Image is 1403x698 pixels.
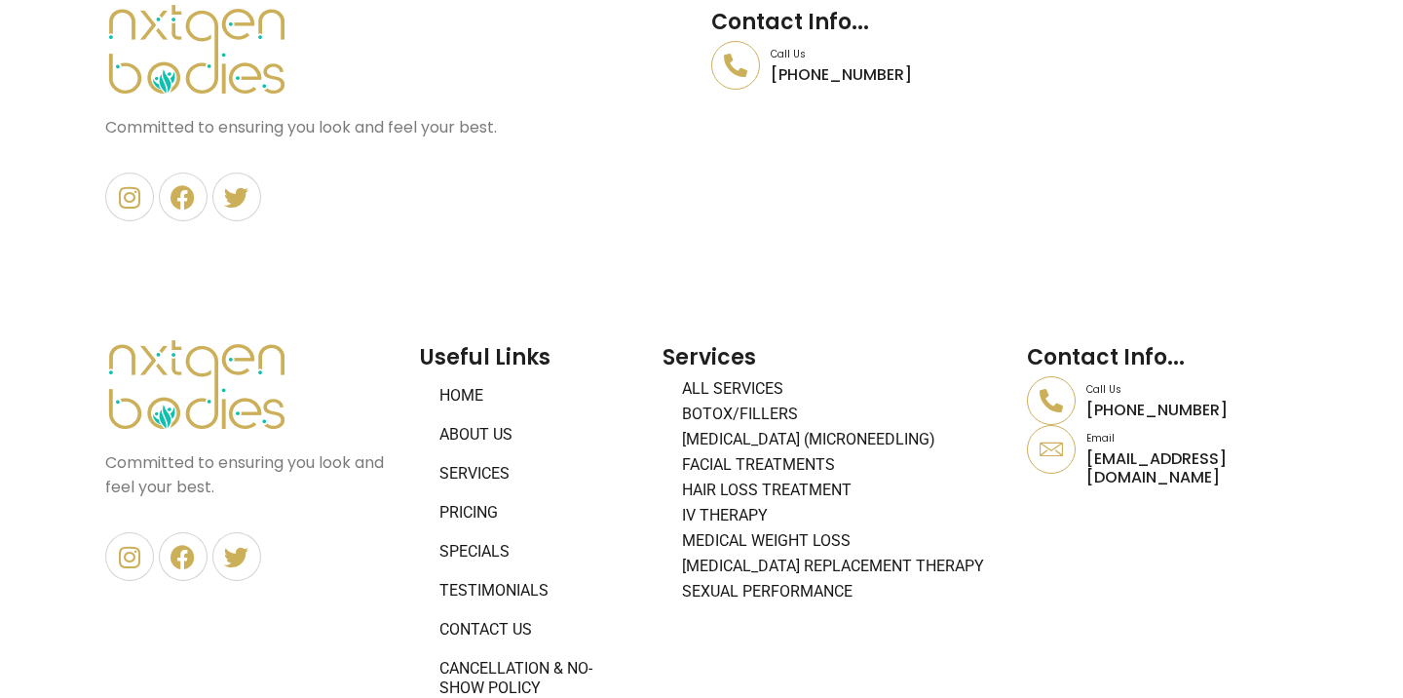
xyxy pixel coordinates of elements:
[1027,376,1076,425] a: Call Us
[420,415,643,454] a: About Us
[1086,382,1121,397] a: Call Us
[420,338,643,376] h2: Useful Links
[771,47,806,61] a: Call Us
[105,450,401,499] p: Committed to ensuring you look and feel your best.
[663,376,1007,402] a: All Services
[420,610,643,649] a: Contact Us
[1027,338,1299,376] h2: Contact Info...
[1027,425,1076,474] a: Email
[663,402,1007,427] a: BOTOX/FILLERS
[420,571,643,610] a: Testimonials
[711,3,1299,41] h2: Contact Info...
[663,427,1007,452] a: [MEDICAL_DATA] (Microneedling)
[105,115,693,139] p: Committed to ensuring you look and feel your best.
[1086,449,1299,486] p: [EMAIL_ADDRESS][DOMAIN_NAME]
[420,532,643,571] a: Specials
[663,452,1007,478] a: Facial Treatments
[663,376,1007,604] nav: Menu
[663,579,1007,604] a: Sexual Performance
[1086,401,1299,419] p: [PHONE_NUMBER]
[663,478,1007,503] a: Hair Loss Treatment
[771,65,1299,84] p: [PHONE_NUMBER]
[663,503,1007,528] a: IV Therapy
[663,554,1007,579] a: [MEDICAL_DATA] Replacement Therapy
[711,41,760,90] a: Call Us
[1086,431,1115,446] a: Email
[420,454,643,493] a: Services
[420,493,643,532] a: Pricing
[420,376,643,415] a: Home
[663,338,1007,376] h2: Services
[663,528,1007,554] a: Medical Weight Loss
